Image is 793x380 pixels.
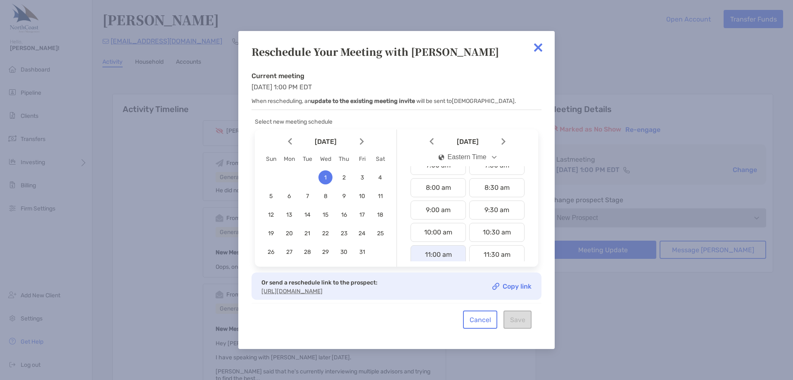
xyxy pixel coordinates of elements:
div: [DATE] 1:00 PM EDT [252,72,541,110]
div: Sun [262,155,280,163]
span: 4 [373,174,387,181]
span: 13 [282,211,296,218]
span: Select new meeting schedule [255,118,332,125]
span: 27 [282,249,296,256]
span: 15 [318,211,332,218]
span: [DATE] [294,138,358,145]
img: Arrow icon [288,138,292,145]
span: 23 [337,230,351,237]
div: Fri [353,155,371,163]
span: 7 [300,193,314,200]
span: 29 [318,249,332,256]
b: update to the existing meeting invite [311,98,415,105]
img: Arrow icon [360,138,364,145]
span: 2 [337,174,351,181]
span: 17 [355,211,369,218]
img: Copy link icon [492,283,499,290]
span: 31 [355,249,369,256]
span: 1 [318,174,332,181]
img: Arrow icon [430,138,434,145]
span: 8 [318,193,332,200]
span: 3 [355,174,369,181]
span: 28 [300,249,314,256]
button: iconEastern Time [432,148,504,167]
span: 14 [300,211,314,218]
div: Sat [371,155,389,163]
div: 9:30 am [469,201,525,220]
div: 10:30 am [469,223,525,242]
img: close modal icon [530,39,546,56]
img: icon [439,154,444,160]
span: 19 [264,230,278,237]
span: [DATE] [435,138,500,145]
h4: Current meeting [252,72,541,80]
button: Cancel [463,311,497,329]
img: Open dropdown arrow [492,156,497,159]
span: 6 [282,193,296,200]
span: 5 [264,193,278,200]
span: 20 [282,230,296,237]
div: Mon [280,155,298,163]
span: 9 [337,193,351,200]
div: Wed [316,155,335,163]
div: 11:00 am [411,245,466,264]
span: 30 [337,249,351,256]
span: 11 [373,193,387,200]
p: Or send a reschedule link to the prospect: [261,277,378,288]
span: 16 [337,211,351,218]
span: 18 [373,211,387,218]
div: 11:30 am [469,245,525,264]
div: 8:00 am [411,178,466,197]
span: 12 [264,211,278,218]
div: 8:30 am [469,178,525,197]
a: Copy link [492,283,532,290]
div: Reschedule Your Meeting with [PERSON_NAME] [252,44,541,59]
span: 22 [318,230,332,237]
div: Eastern Time [439,153,487,161]
div: 10:00 am [411,223,466,242]
div: 9:00 am [411,201,466,220]
span: 26 [264,249,278,256]
img: Arrow icon [501,138,506,145]
span: 21 [300,230,314,237]
p: When rescheduling, an will be sent to [DEMOGRAPHIC_DATA] . [252,96,541,106]
div: Tue [298,155,316,163]
span: 25 [373,230,387,237]
span: 24 [355,230,369,237]
span: 10 [355,193,369,200]
div: Thu [335,155,353,163]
